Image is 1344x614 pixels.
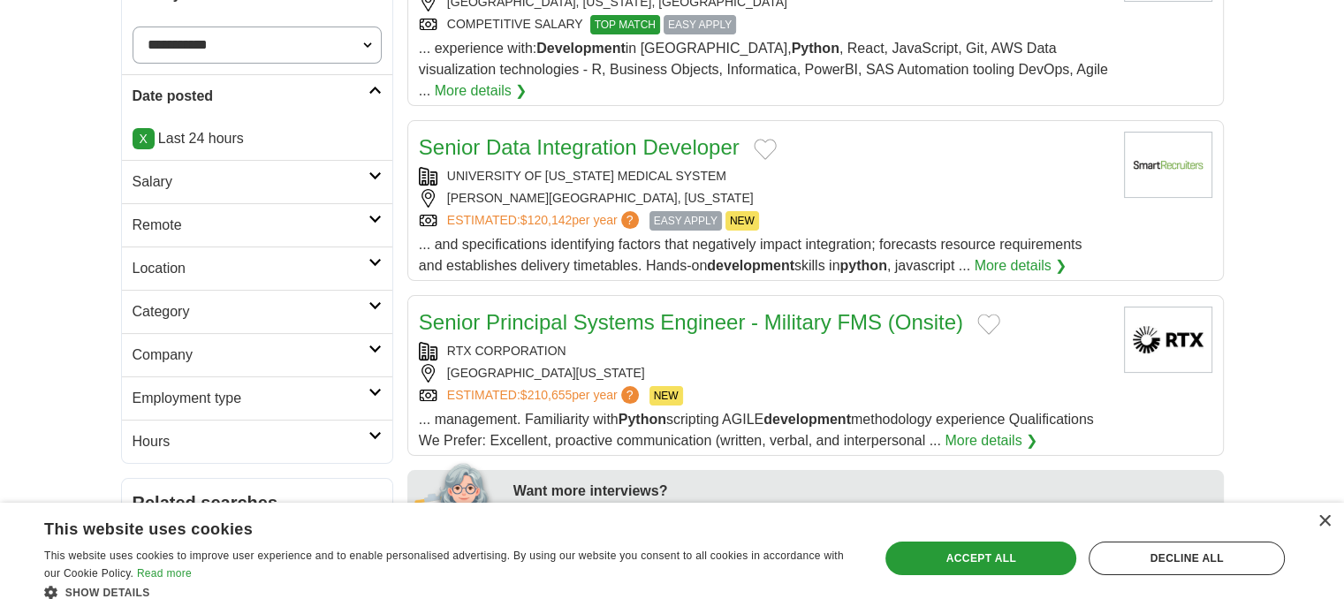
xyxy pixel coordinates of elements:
div: Let us automatically apply to jobs for you. [513,502,1213,520]
a: ESTIMATED:$210,655per year? [447,386,642,406]
span: NEW [649,386,683,406]
h2: Location [133,258,368,279]
strong: development [763,412,851,427]
span: TOP MATCH [590,15,660,34]
h2: Related searches [133,489,382,516]
a: Remote [122,203,392,246]
span: EASY APPLY [664,15,736,34]
strong: python [839,258,886,273]
div: Show details [44,583,854,601]
strong: Python [792,41,839,56]
h2: Category [133,301,368,322]
span: ... and specifications identifying factors that negatively impact integration; forecasts resource... [419,237,1082,273]
div: [PERSON_NAME][GEOGRAPHIC_DATA], [US_STATE] [419,189,1110,208]
div: Want more interviews? [513,481,1213,502]
div: COMPETITIVE SALARY [419,15,1110,34]
div: This website uses cookies [44,513,810,540]
a: X [133,128,155,149]
img: Company logo [1124,132,1212,198]
h2: Employment type [133,388,368,409]
a: More details ❯ [945,430,1037,451]
h2: Remote [133,215,368,236]
a: Senior Data Integration Developer [419,135,740,159]
a: Employment type [122,376,392,420]
span: ? [621,386,639,404]
span: $210,655 [520,388,572,402]
a: RTX CORPORATION [447,344,566,358]
strong: Python [619,412,666,427]
p: Last 24 hours [133,128,382,149]
div: [GEOGRAPHIC_DATA][US_STATE] [419,364,1110,383]
a: Company [122,333,392,376]
a: Senior Principal Systems Engineer - Military FMS (Onsite) [419,310,963,334]
span: Show details [65,587,150,599]
a: ESTIMATED:$120,142per year? [447,211,642,231]
span: EASY APPLY [649,211,722,231]
strong: development [707,258,794,273]
a: Read more, opens a new window [137,567,192,580]
span: This website uses cookies to improve user experience and to enable personalised advertising. By u... [44,550,844,580]
h2: Company [133,345,368,366]
div: Accept all [885,542,1076,575]
span: ? [621,211,639,229]
span: $120,142 [520,213,572,227]
a: Category [122,290,392,333]
div: UNIVERSITY OF [US_STATE] MEDICAL SYSTEM [419,167,1110,186]
span: ... experience with: in [GEOGRAPHIC_DATA], , React, JavaScript, Git, AWS Data visualization techn... [419,41,1108,98]
div: Decline all [1089,542,1285,575]
h2: Date posted [133,86,368,107]
img: apply-iq-scientist.png [414,460,500,531]
strong: Development [536,41,625,56]
a: Salary [122,160,392,203]
a: More details ❯ [974,255,1067,277]
img: RTX Corporation logo [1124,307,1212,373]
div: Close [1317,515,1331,528]
h2: Salary [133,171,368,193]
span: ... management. Familiarity with scripting AGILE methodology experience Qualifications We Prefer:... [419,412,1094,448]
h2: Hours [133,431,368,452]
button: Add to favorite jobs [754,139,777,160]
a: Hours [122,420,392,463]
a: Date posted [122,74,392,117]
a: More details ❯ [435,80,528,102]
span: NEW [725,211,759,231]
button: Add to favorite jobs [977,314,1000,335]
a: Location [122,246,392,290]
